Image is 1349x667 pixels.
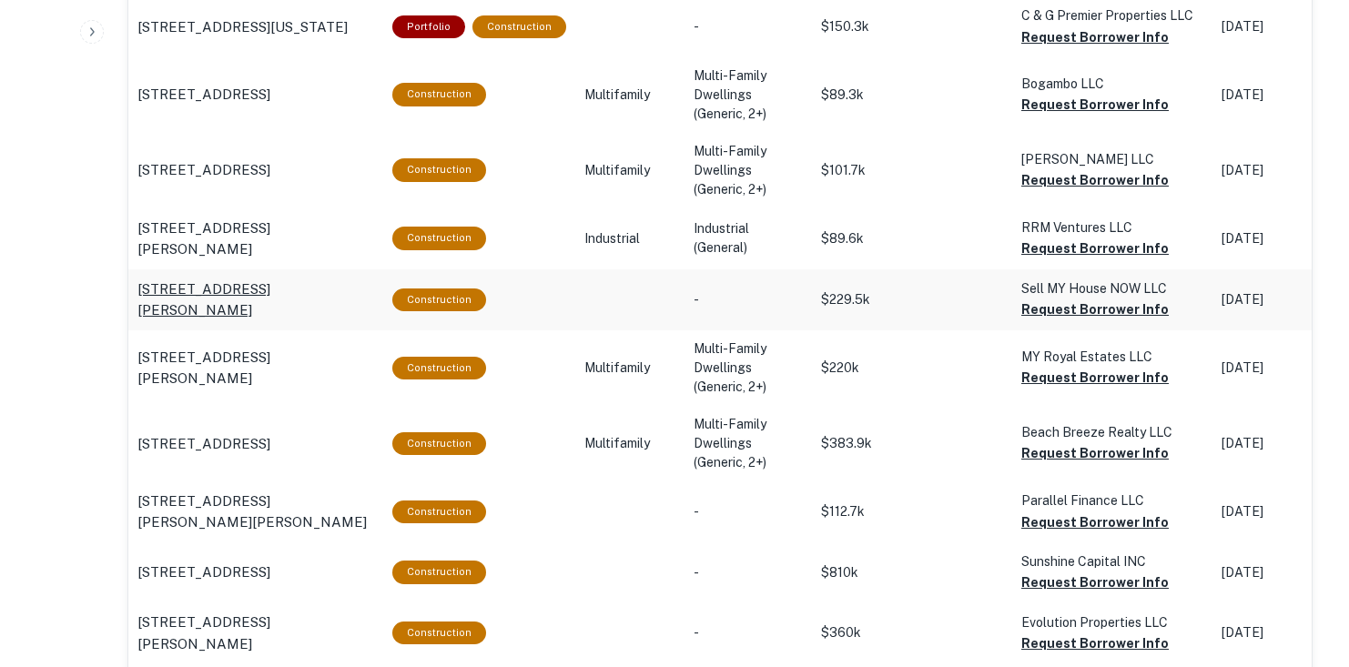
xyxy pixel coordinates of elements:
p: - [694,623,803,642]
div: This loan purpose was for construction [392,158,486,181]
p: - [694,502,803,521]
div: This loan purpose was for construction [392,227,486,249]
p: Multifamily [584,161,675,180]
p: $89.6k [821,229,1003,248]
a: [STREET_ADDRESS][PERSON_NAME] [137,278,374,321]
button: Request Borrower Info [1021,367,1169,389]
p: Sell MY House NOW LLC [1021,278,1203,298]
a: [STREET_ADDRESS] [137,433,374,455]
p: Multi-Family Dwellings (Generic, 2+) [694,66,803,124]
button: Request Borrower Info [1021,571,1169,593]
p: $360k [821,623,1003,642]
p: [STREET_ADDRESS] [137,84,270,106]
a: [STREET_ADDRESS] [137,561,374,583]
button: Request Borrower Info [1021,632,1169,654]
p: Multifamily [584,359,675,378]
button: Request Borrower Info [1021,511,1169,533]
a: [STREET_ADDRESS][PERSON_NAME] [137,217,374,260]
p: Multifamily [584,86,675,105]
p: [PERSON_NAME] LLC [1021,149,1203,169]
div: This is a portfolio loan with 2 properties [392,15,465,38]
p: $112.7k [821,502,1003,521]
a: [STREET_ADDRESS] [137,159,374,181]
div: This loan purpose was for construction [392,288,486,311]
a: [STREET_ADDRESS] [137,84,374,106]
p: Bogambo LLC [1021,74,1203,94]
iframe: Chat Widget [1258,463,1349,551]
div: This loan purpose was for construction [392,432,486,455]
button: Request Borrower Info [1021,169,1169,191]
div: This loan purpose was for construction [392,83,486,106]
button: Request Borrower Info [1021,442,1169,464]
a: [STREET_ADDRESS][US_STATE] [137,16,374,38]
p: - [694,290,803,309]
p: Evolution Properties LLC [1021,612,1203,632]
a: [STREET_ADDRESS][PERSON_NAME] [137,347,374,389]
p: Beach Breeze Realty LLC [1021,422,1203,442]
p: [STREET_ADDRESS][US_STATE] [137,16,348,38]
p: MY Royal Estates LLC [1021,347,1203,367]
p: Multi-Family Dwellings (Generic, 2+) [694,142,803,199]
div: This loan purpose was for construction [472,15,566,38]
button: Request Borrower Info [1021,26,1169,48]
p: RRM Ventures LLC [1021,217,1203,237]
div: This loan purpose was for construction [392,500,486,523]
p: $383.9k [821,434,1003,453]
p: $101.7k [821,161,1003,180]
button: Request Borrower Info [1021,298,1169,320]
p: $810k [821,563,1003,582]
p: $150.3k [821,17,1003,36]
p: [STREET_ADDRESS] [137,159,270,181]
button: Request Borrower Info [1021,94,1169,116]
button: Request Borrower Info [1021,237,1169,259]
div: This loan purpose was for construction [392,561,486,583]
p: Industrial (General) [694,219,803,258]
a: [STREET_ADDRESS][PERSON_NAME][PERSON_NAME] [137,490,374,533]
p: Sunshine Capital INC [1021,551,1203,571]
p: [STREET_ADDRESS] [137,433,270,455]
p: [STREET_ADDRESS] [137,561,270,583]
a: [STREET_ADDRESS][PERSON_NAME] [137,611,374,654]
div: This loan purpose was for construction [392,622,486,644]
p: - [694,17,803,36]
p: Multi-Family Dwellings (Generic, 2+) [694,415,803,472]
div: This loan purpose was for construction [392,357,486,379]
p: Industrial [584,229,675,248]
p: Parallel Finance LLC [1021,490,1203,510]
p: $220k [821,359,1003,378]
p: $229.5k [821,290,1003,309]
p: Multifamily [584,434,675,453]
p: C & G Premier Properties LLC [1021,5,1203,25]
p: $89.3k [821,86,1003,105]
p: Multi-Family Dwellings (Generic, 2+) [694,339,803,397]
p: - [694,563,803,582]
